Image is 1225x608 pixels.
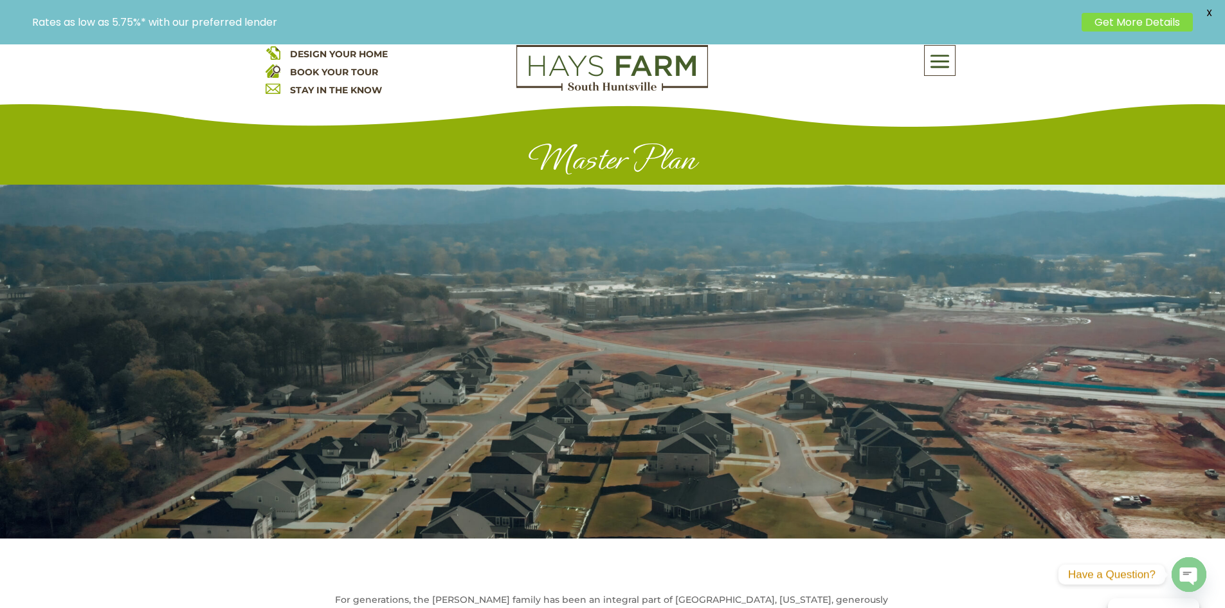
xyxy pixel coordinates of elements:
[266,140,960,185] h1: Master Plan
[290,66,378,78] a: BOOK YOUR TOUR
[290,84,382,96] a: STAY IN THE KNOW
[516,82,708,94] a: hays farm homes huntsville development
[266,63,280,78] img: book your home tour
[266,45,280,60] img: design your home
[32,16,1075,28] p: Rates as low as 5.75%* with our preferred lender
[1199,3,1219,23] span: X
[290,48,388,60] a: DESIGN YOUR HOME
[516,45,708,91] img: Logo
[1082,13,1193,32] a: Get More Details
